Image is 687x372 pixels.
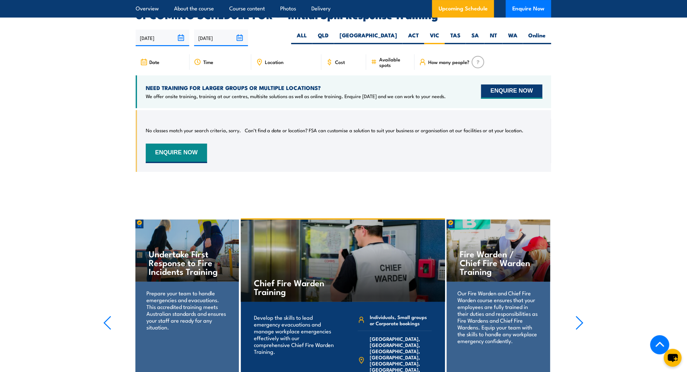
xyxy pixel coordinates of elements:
span: Date [149,59,159,65]
label: ACT [403,32,424,44]
span: Location [265,59,283,65]
button: ENQUIRE NOW [481,84,543,99]
p: Prepare your team to handle emergencies and evacuations. This accredited training meets Australia... [146,289,228,330]
label: NT [484,32,503,44]
p: Develop the skills to lead emergency evacuations and manage workplace emergencies effectively wit... [254,314,334,355]
span: How many people? [428,59,470,65]
label: TAS [445,32,466,44]
p: No classes match your search criteria, sorry. [146,127,241,134]
h4: Fire Warden / Chief Fire Warden Training [460,249,537,276]
button: ENQUIRE NOW [146,144,207,163]
button: chat-button [664,349,682,367]
h2: UPCOMING SCHEDULE FOR - "Initial Spill Response Training" [136,10,551,19]
label: SA [466,32,484,44]
h4: NEED TRAINING FOR LARGER GROUPS OR MULTIPLE LOCATIONS? [146,84,446,91]
input: To date [194,30,248,46]
p: Our Fire Warden and Chief Fire Warden course ensures that your employees are fully trained in the... [458,289,539,344]
span: Available spots [379,57,410,68]
h4: Chief Fire Warden Training [254,278,331,296]
h4: Undertake First Response to Fire Incidents Training [149,249,226,276]
span: Time [203,59,213,65]
p: We offer onsite training, training at our centres, multisite solutions as well as online training... [146,93,446,99]
label: Online [523,32,551,44]
label: WA [503,32,523,44]
label: ALL [291,32,312,44]
span: Individuals, Small groups or Corporate bookings [370,314,431,326]
input: From date [136,30,189,46]
label: [GEOGRAPHIC_DATA] [334,32,403,44]
span: Cost [335,59,345,65]
label: VIC [424,32,445,44]
label: QLD [312,32,334,44]
p: Can’t find a date or location? FSA can customise a solution to suit your business or organisation... [245,127,524,134]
